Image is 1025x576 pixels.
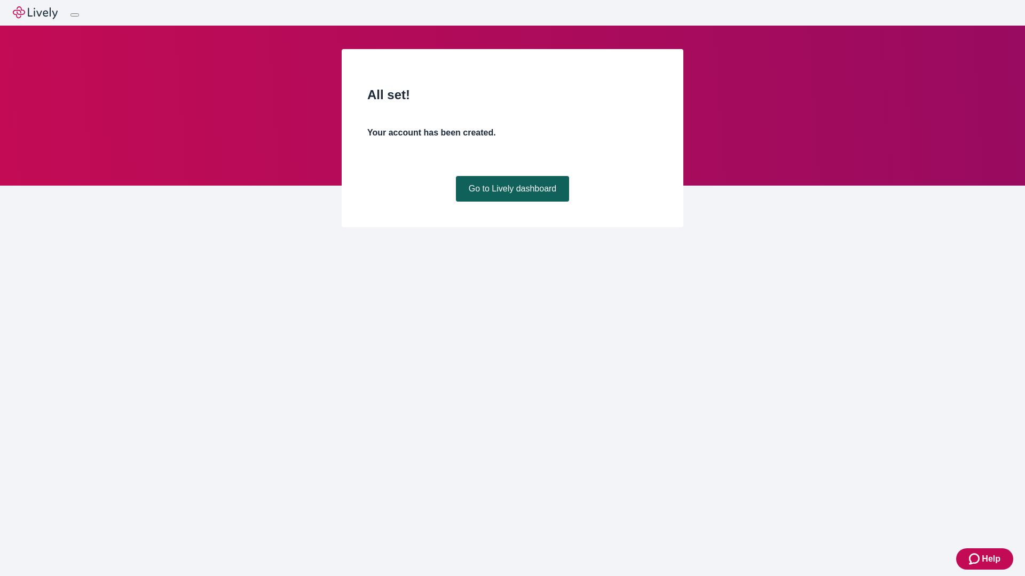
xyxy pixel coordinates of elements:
img: Lively [13,6,58,19]
h4: Your account has been created. [367,126,658,139]
a: Go to Lively dashboard [456,176,570,202]
svg: Zendesk support icon [969,553,982,565]
h2: All set! [367,85,658,105]
span: Help [982,553,1000,565]
button: Log out [70,13,79,17]
button: Zendesk support iconHelp [956,548,1013,570]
